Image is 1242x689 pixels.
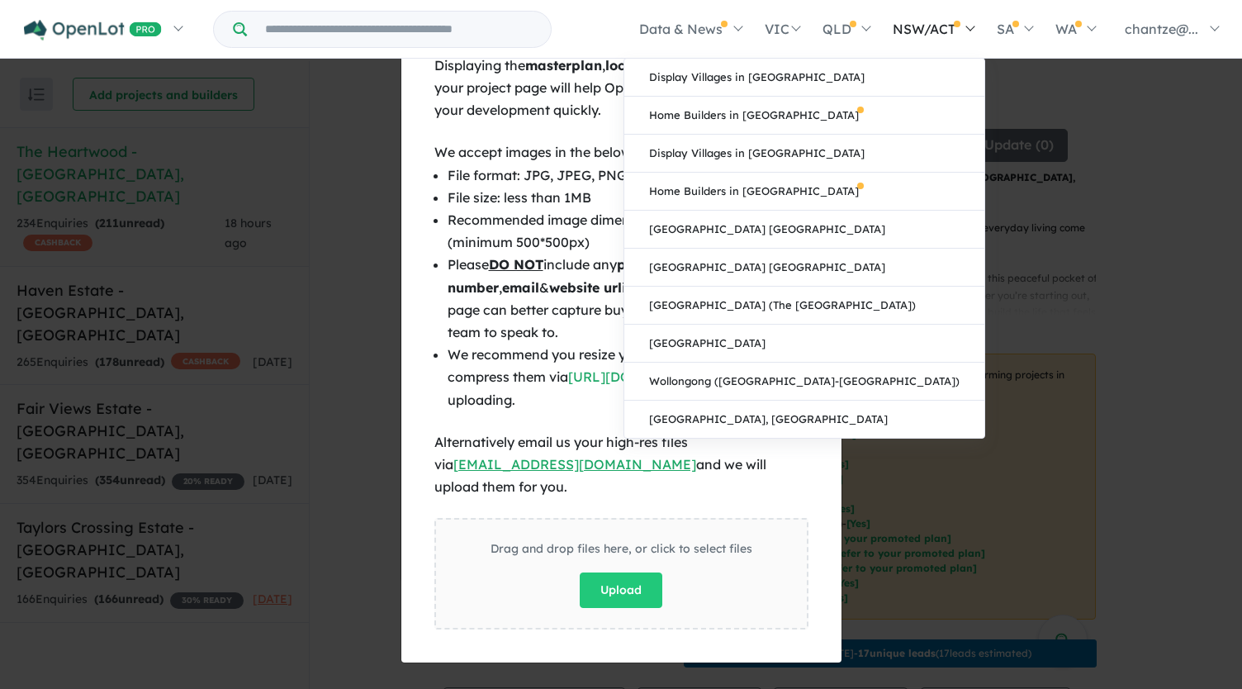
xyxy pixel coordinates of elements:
[624,401,984,438] a: [GEOGRAPHIC_DATA], [GEOGRAPHIC_DATA]
[549,279,622,296] b: website url
[448,344,808,411] li: We recommend you resize your high-res images and compress them via before uploading.
[624,97,984,135] a: Home Builders in [GEOGRAPHIC_DATA]
[448,209,808,254] li: Recommended image dimension 1200px*900px (minimum 500*500px)
[434,55,808,122] div: Displaying the , & on your project page will help OpenLot buyers understand your development quic...
[624,249,984,287] a: [GEOGRAPHIC_DATA] [GEOGRAPHIC_DATA]
[448,254,808,344] li: Please include any , & in the images, so the project page can better capture buyer enquiries for ...
[448,164,808,187] li: File format: JPG, JPEG, PNG, WEBP, SVG
[491,539,752,559] div: Drag and drop files here, or click to select files
[624,211,984,249] a: [GEOGRAPHIC_DATA] [GEOGRAPHIC_DATA]
[624,173,984,211] a: Home Builders in [GEOGRAPHIC_DATA]
[448,256,658,295] b: phone number
[568,368,723,385] a: [URL][DOMAIN_NAME]
[580,573,662,608] button: Upload
[489,256,543,273] u: DO NOT
[605,57,694,74] b: location map
[453,456,696,473] a: [EMAIL_ADDRESS][DOMAIN_NAME]
[624,325,984,363] a: [GEOGRAPHIC_DATA]
[24,20,162,40] img: Openlot PRO Logo White
[624,59,984,97] a: Display Villages in [GEOGRAPHIC_DATA]
[250,12,548,47] input: Try estate name, suburb, builder or developer
[624,135,984,173] a: Display Villages in [GEOGRAPHIC_DATA]
[502,279,539,296] b: email
[525,57,602,74] b: masterplan
[434,431,808,499] div: Alternatively email us your high-res files via and we will upload them for you.
[434,141,808,164] div: We accept images in the below format via upload:
[624,287,984,325] a: [GEOGRAPHIC_DATA] (The [GEOGRAPHIC_DATA])
[624,363,984,401] a: Wollongong ([GEOGRAPHIC_DATA]-[GEOGRAPHIC_DATA])
[448,187,808,209] li: File size: less than 1MB
[1125,21,1198,37] span: chantze@...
